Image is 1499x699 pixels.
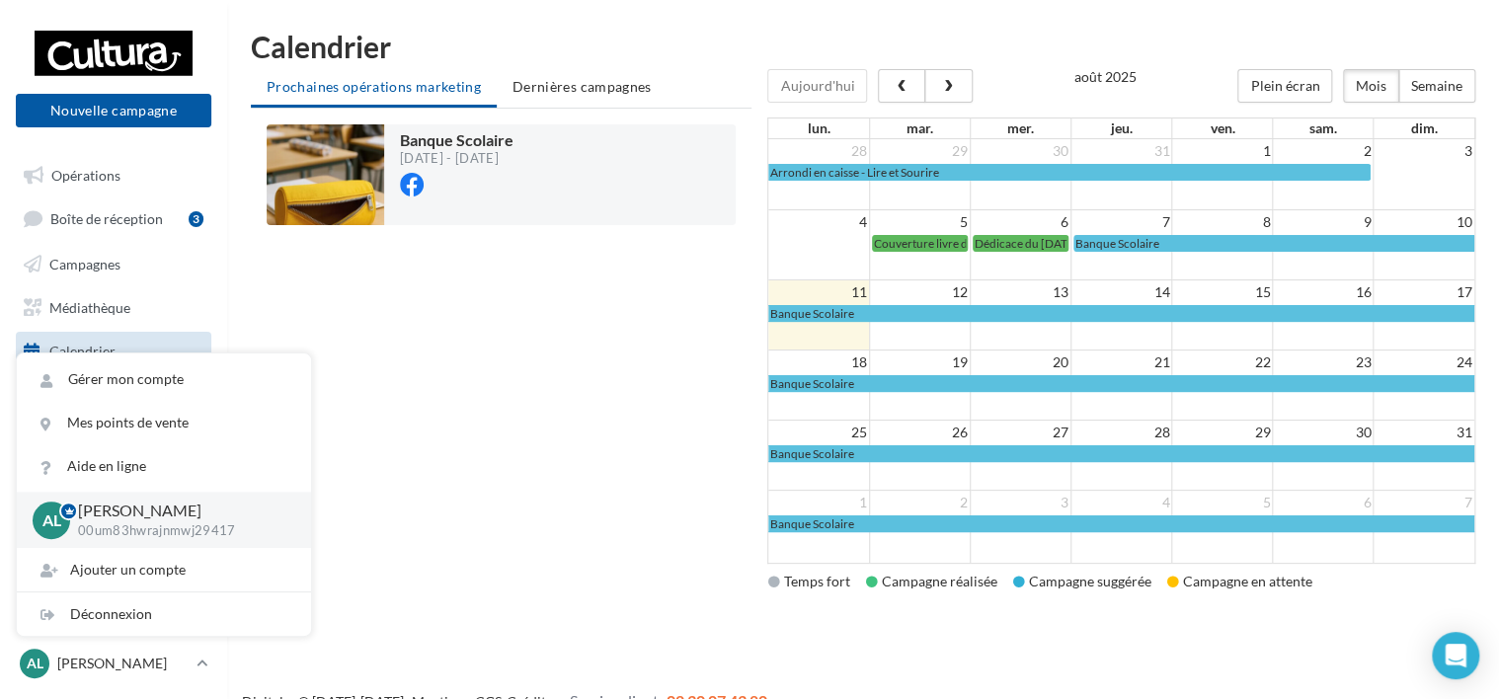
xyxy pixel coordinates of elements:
td: 23 [1273,350,1374,375]
td: 1 [1172,139,1273,163]
div: [DATE] - [DATE] [400,152,513,165]
td: 1 [768,491,869,515]
p: [PERSON_NAME] [78,500,279,522]
button: Aujourd'hui [767,69,867,103]
td: 30 [1273,421,1374,445]
a: Opérations [12,156,215,192]
a: Dédicace du [DATE] 13:35 [973,235,1068,252]
td: 5 [1172,491,1273,515]
a: Campagnes [12,245,215,280]
span: Banque Scolaire [769,306,853,321]
button: Nouvelle campagne [16,94,211,127]
span: Banque Scolaire [769,516,853,531]
div: Open Intercom Messenger [1432,632,1479,679]
td: 21 [1071,350,1172,375]
a: Boîte de réception3 [12,199,215,236]
a: Gérer mon compte [17,357,311,401]
a: Al [PERSON_NAME] [16,645,211,682]
td: 18 [768,350,869,375]
td: 22 [1172,350,1273,375]
h2: août 2025 [1074,69,1137,84]
td: 10 [1374,210,1474,235]
span: Arrondi en caisse - Lire et Sourire [769,165,938,180]
td: 9 [1273,210,1374,235]
td: 26 [869,421,970,445]
span: Banque Scolaire [400,130,513,149]
a: Aide en ligne [17,444,311,488]
a: Banque Scolaire [768,305,1474,322]
span: Dédicace du [DATE] 13:35 [975,236,1111,251]
p: 00um83hwrajnmwj29417 [78,522,279,540]
td: 30 [971,139,1071,163]
span: Calendrier [49,343,116,359]
td: 28 [768,139,869,163]
a: Arrondi en caisse - Lire et Sourire [768,164,1371,181]
div: Campagne réalisée [865,572,996,591]
span: Campagnes [49,255,120,272]
th: jeu. [1071,118,1172,138]
td: 2 [1273,139,1374,163]
td: 28 [1071,421,1172,445]
td: 4 [1071,491,1172,515]
a: Couverture livre du [DATE] 18:46 [872,235,968,252]
a: Mes points de vente [17,401,311,444]
th: dim. [1374,118,1474,138]
span: Couverture livre du [DATE] 18:46 [874,236,1047,251]
td: 25 [768,421,869,445]
td: 8 [1172,210,1273,235]
a: Calendrier [12,332,215,367]
td: 31 [1071,139,1172,163]
td: 16 [1273,280,1374,305]
h1: Calendrier [251,32,1475,61]
a: Banque Scolaire [768,515,1474,532]
td: 15 [1172,280,1273,305]
button: Plein écran [1237,69,1332,103]
button: Semaine [1398,69,1475,103]
td: 4 [768,210,869,235]
td: 19 [869,350,970,375]
div: Temps fort [767,572,849,591]
span: Dernières campagnes [513,78,652,95]
td: 31 [1374,421,1474,445]
button: Mois [1343,69,1399,103]
td: 17 [1374,280,1474,305]
span: Banque Scolaire [769,446,853,461]
span: Banque Scolaire [1075,236,1159,251]
div: Campagne suggérée [1012,572,1150,591]
td: 29 [1172,421,1273,445]
span: Prochaines opérations marketing [267,78,481,95]
p: [PERSON_NAME] [57,654,189,673]
td: 11 [768,280,869,305]
th: mar. [869,118,970,138]
span: Banque Scolaire [769,376,853,391]
td: 6 [971,210,1071,235]
div: Déconnexion [17,592,311,636]
div: 3 [189,211,203,227]
span: Al [27,654,43,673]
td: 24 [1374,350,1474,375]
td: 20 [971,350,1071,375]
th: lun. [768,118,869,138]
td: 12 [869,280,970,305]
a: Médiathèque [12,288,215,324]
th: sam. [1273,118,1374,138]
th: ven. [1172,118,1273,138]
td: 3 [1374,139,1474,163]
span: Médiathèque [49,298,130,315]
th: mer. [971,118,1071,138]
td: 7 [1071,210,1172,235]
div: Ajouter un compte [17,548,311,591]
td: 27 [971,421,1071,445]
td: 29 [869,139,970,163]
span: Opérations [51,166,120,183]
a: Banque Scolaire [768,375,1474,392]
td: 7 [1374,491,1474,515]
span: Boîte de réception [50,210,163,227]
span: Al [42,508,61,531]
td: 5 [869,210,970,235]
td: 2 [869,491,970,515]
td: 14 [1071,280,1172,305]
td: 3 [971,491,1071,515]
td: 13 [971,280,1071,305]
a: Banque Scolaire [768,445,1474,462]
